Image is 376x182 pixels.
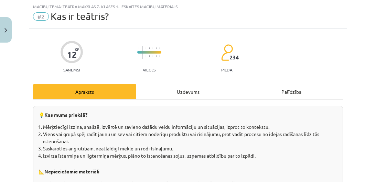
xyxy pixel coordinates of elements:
li: Saskaroties ar grūtībām, neatlaidīgi meklē un rod risinājumu. [43,145,337,152]
img: icon-short-line-57e1e144782c952c97e751825c79c345078a6d821885a25fce030b3d8c18986b.svg [146,47,146,49]
div: Palīdzība [240,84,343,99]
strong: Nepieciešamie materiāli [44,168,99,174]
img: icon-long-line-d9ea69661e0d244f92f715978eff75569469978d946b2353a9bb055b3ed8787d.svg [142,46,143,59]
div: Uzdevums [136,84,239,99]
li: Viens vai grupā spēj radīt jaunu un sev vai citiem noderīgu produktu vai risinājumu, prot vadīt p... [43,130,337,145]
div: Apraksts [33,84,136,99]
p: 📐 [39,163,337,176]
img: icon-short-line-57e1e144782c952c97e751825c79c345078a6d821885a25fce030b3d8c18986b.svg [152,55,153,57]
p: Viegls [143,67,155,72]
p: Saņemsi [61,67,83,72]
div: 12 [67,50,77,59]
img: icon-close-lesson-0947bae3869378f0d4975bcd49f059093ad1ed9edebbc8119c70593378902aed.svg [4,28,7,33]
img: students-c634bb4e5e11cddfef0936a35e636f08e4e9abd3cc4e673bd6f9a4125e45ecb1.svg [221,44,233,61]
li: Mērķtiecīgi izzina, analizē, izvērtē un savieno dažādu veidu informāciju un situācijas, izprot to... [43,123,337,130]
span: #2 [33,12,49,21]
div: Mācību tēma: Teātra mākslas 7. klases 1. ieskaites mācību materiāls [33,4,343,9]
span: XP [75,47,79,51]
img: icon-short-line-57e1e144782c952c97e751825c79c345078a6d821885a25fce030b3d8c18986b.svg [146,55,146,57]
p: 💡 [39,111,337,119]
span: 234 [229,54,239,60]
strong: Kas mums priekšā? [44,112,87,118]
img: icon-short-line-57e1e144782c952c97e751825c79c345078a6d821885a25fce030b3d8c18986b.svg [152,47,153,49]
span: Kas ir teātris? [51,11,109,22]
img: icon-short-line-57e1e144782c952c97e751825c79c345078a6d821885a25fce030b3d8c18986b.svg [149,55,150,57]
img: icon-short-line-57e1e144782c952c97e751825c79c345078a6d821885a25fce030b3d8c18986b.svg [159,47,160,49]
img: icon-short-line-57e1e144782c952c97e751825c79c345078a6d821885a25fce030b3d8c18986b.svg [159,55,160,57]
li: Izvirza īstermiņa un ilgtermiņa mērķus, plāno to īstenošanas soļus, uzņemas atbildību par to izpi... [43,152,337,159]
p: pilda [221,67,232,72]
img: icon-short-line-57e1e144782c952c97e751825c79c345078a6d821885a25fce030b3d8c18986b.svg [149,47,150,49]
